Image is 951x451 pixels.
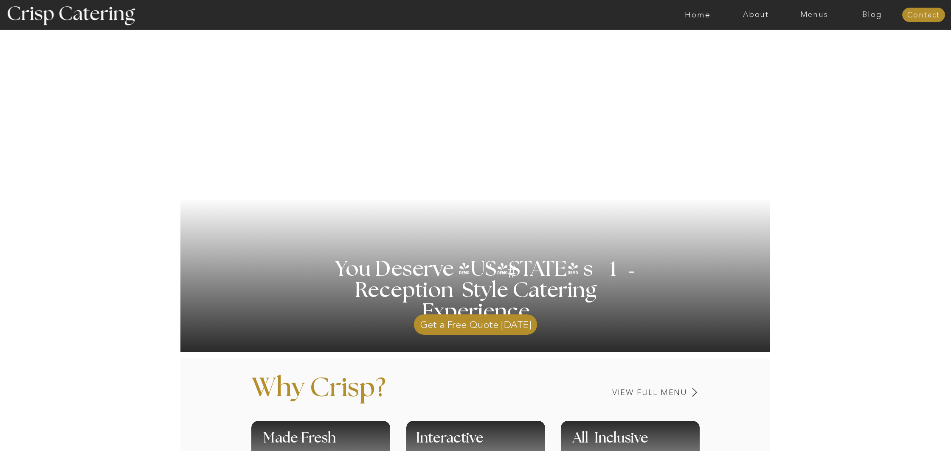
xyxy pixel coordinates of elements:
[489,263,537,288] h3: #
[414,310,537,335] a: Get a Free Quote [DATE]
[669,11,727,19] a: Home
[843,11,901,19] a: Blog
[785,11,843,19] a: Menus
[612,249,637,297] h3: '
[305,259,646,322] h1: You Deserve [US_STATE] s 1 Reception Style Catering Experience
[251,375,480,414] p: Why Crisp?
[473,259,508,280] h3: '
[553,389,687,397] a: View Full Menu
[902,11,945,20] a: Contact
[727,11,785,19] a: About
